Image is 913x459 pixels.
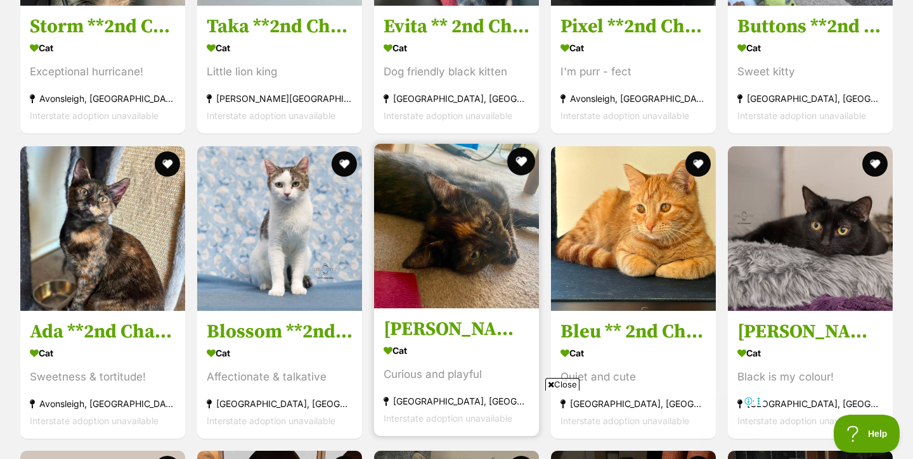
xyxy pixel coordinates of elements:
[197,6,362,134] a: Taka **2nd Chance Cat Rescue** Cat Little lion king [PERSON_NAME][GEOGRAPHIC_DATA], [GEOGRAPHIC_D...
[374,6,539,134] a: Evita ** 2nd Chance Cat Rescue** Cat Dog friendly black kitten [GEOGRAPHIC_DATA], [GEOGRAPHIC_DAT...
[384,366,529,383] div: Curious and playful
[560,15,706,39] h3: Pixel **2nd Chance Cat Rescue**
[737,344,883,362] div: Cat
[332,151,357,177] button: favourite
[862,151,888,177] button: favourite
[737,91,883,108] div: [GEOGRAPHIC_DATA], [GEOGRAPHIC_DATA]
[507,148,535,175] button: favourite
[207,344,353,362] div: Cat
[30,91,176,108] div: Avonsleigh, [GEOGRAPHIC_DATA]
[155,151,180,177] button: favourite
[207,320,353,344] h3: Blossom **2nd Chance Cat Rescue**
[30,39,176,58] div: Cat
[207,91,353,108] div: [PERSON_NAME][GEOGRAPHIC_DATA], [GEOGRAPHIC_DATA]
[20,310,185,439] a: Ada **2nd Chance Cat Rescue** Cat Sweetness & tortitude! Avonsleigh, [GEOGRAPHIC_DATA] Interstate...
[551,146,716,311] img: Bleu ** 2nd Chance Cat Rescue**
[384,317,529,341] h3: [PERSON_NAME] **2nd Chance Cat Rescue**
[374,308,539,436] a: [PERSON_NAME] **2nd Chance Cat Rescue** Cat Curious and playful [GEOGRAPHIC_DATA], [GEOGRAPHIC_DA...
[149,396,764,453] iframe: Advertisement
[30,368,176,386] div: Sweetness & tortitude!
[737,415,866,426] span: Interstate adoption unavailable
[545,378,580,391] span: Close
[834,415,900,453] iframe: Help Scout Beacon - Open
[728,146,893,311] img: Mumma Bunjil **2nd Chance Cat Rescue**
[197,310,362,439] a: Blossom **2nd Chance Cat Rescue** Cat Affectionate & talkative [GEOGRAPHIC_DATA], [GEOGRAPHIC_DAT...
[737,15,883,39] h3: Buttons **2nd Chance Cat Rescue**
[728,6,893,134] a: Buttons **2nd Chance Cat Rescue** Cat Sweet kitty [GEOGRAPHIC_DATA], [GEOGRAPHIC_DATA] Interstate...
[737,64,883,81] div: Sweet kitty
[374,144,539,308] img: Beauregard **2nd Chance Cat Rescue**
[685,151,711,177] button: favourite
[197,146,362,311] img: Blossom **2nd Chance Cat Rescue**
[30,415,159,426] span: Interstate adoption unavailable
[728,310,893,439] a: [PERSON_NAME] Bunjil **2nd Chance Cat Rescue** Cat Black is my colour! [GEOGRAPHIC_DATA], [GEOGRA...
[551,310,716,439] a: Bleu ** 2nd Chance Cat Rescue** Cat Quiet and cute [GEOGRAPHIC_DATA], [GEOGRAPHIC_DATA] Interstat...
[384,91,529,108] div: [GEOGRAPHIC_DATA], [GEOGRAPHIC_DATA]
[384,15,529,39] h3: Evita ** 2nd Chance Cat Rescue**
[207,368,353,386] div: Affectionate & talkative
[30,320,176,344] h3: Ada **2nd Chance Cat Rescue**
[207,15,353,39] h3: Taka **2nd Chance Cat Rescue**
[737,39,883,58] div: Cat
[560,91,706,108] div: Avonsleigh, [GEOGRAPHIC_DATA]
[384,39,529,58] div: Cat
[384,64,529,81] div: Dog friendly black kitten
[737,368,883,386] div: Black is my colour!
[384,341,529,360] div: Cat
[560,344,706,362] div: Cat
[20,146,185,311] img: Ada **2nd Chance Cat Rescue**
[30,64,176,81] div: Exceptional hurricane!
[207,111,335,122] span: Interstate adoption unavailable
[30,111,159,122] span: Interstate adoption unavailable
[30,15,176,39] h3: Storm **2nd Chance Cat Rescue**
[560,111,689,122] span: Interstate adoption unavailable
[20,6,185,134] a: Storm **2nd Chance Cat Rescue** Cat Exceptional hurricane! Avonsleigh, [GEOGRAPHIC_DATA] Intersta...
[551,6,716,134] a: Pixel **2nd Chance Cat Rescue** Cat I'm purr - fect Avonsleigh, [GEOGRAPHIC_DATA] Interstate adop...
[560,368,706,386] div: Quiet and cute
[560,64,706,81] div: I'm purr - fect
[737,395,883,412] div: [GEOGRAPHIC_DATA], [GEOGRAPHIC_DATA]
[30,344,176,362] div: Cat
[737,320,883,344] h3: [PERSON_NAME] Bunjil **2nd Chance Cat Rescue**
[207,39,353,58] div: Cat
[560,39,706,58] div: Cat
[737,111,866,122] span: Interstate adoption unavailable
[207,64,353,81] div: Little lion king
[560,320,706,344] h3: Bleu ** 2nd Chance Cat Rescue**
[384,111,512,122] span: Interstate adoption unavailable
[30,395,176,412] div: Avonsleigh, [GEOGRAPHIC_DATA]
